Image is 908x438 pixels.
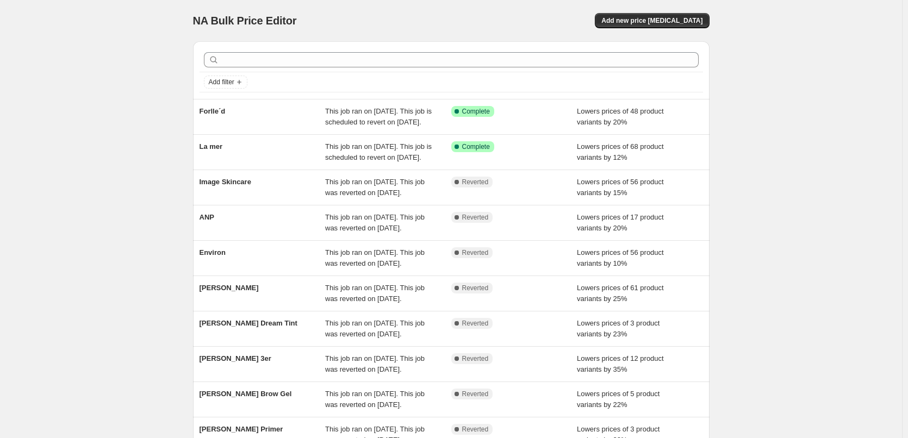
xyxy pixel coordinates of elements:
[577,178,664,197] span: Lowers prices of 56 product variants by 15%
[462,213,489,222] span: Reverted
[462,248,489,257] span: Reverted
[200,319,297,327] span: [PERSON_NAME] Dream Tint
[595,13,709,28] button: Add new price [MEDICAL_DATA]
[325,284,425,303] span: This job ran on [DATE]. This job was reverted on [DATE].
[325,107,432,126] span: This job ran on [DATE]. This job is scheduled to revert on [DATE].
[200,142,223,151] span: La mer
[577,107,664,126] span: Lowers prices of 48 product variants by 20%
[325,213,425,232] span: This job ran on [DATE]. This job was reverted on [DATE].
[325,354,425,373] span: This job ran on [DATE]. This job was reverted on [DATE].
[200,425,283,433] span: [PERSON_NAME] Primer
[204,76,247,89] button: Add filter
[193,15,297,27] span: NA Bulk Price Editor
[462,142,490,151] span: Complete
[577,354,664,373] span: Lowers prices of 12 product variants by 35%
[200,178,251,186] span: Image Skincare
[325,142,432,161] span: This job ran on [DATE]. This job is scheduled to revert on [DATE].
[200,390,292,398] span: [PERSON_NAME] Brow Gel
[601,16,702,25] span: Add new price [MEDICAL_DATA]
[577,248,664,267] span: Lowers prices of 56 product variants by 10%
[325,390,425,409] span: This job ran on [DATE]. This job was reverted on [DATE].
[462,319,489,328] span: Reverted
[325,178,425,197] span: This job ran on [DATE]. This job was reverted on [DATE].
[462,390,489,398] span: Reverted
[209,78,234,86] span: Add filter
[462,178,489,186] span: Reverted
[200,248,226,256] span: Environ
[577,319,660,338] span: Lowers prices of 3 product variants by 23%
[577,213,664,232] span: Lowers prices of 17 product variants by 20%
[200,284,259,292] span: [PERSON_NAME]
[577,142,664,161] span: Lowers prices of 68 product variants by 12%
[577,390,660,409] span: Lowers prices of 5 product variants by 22%
[200,107,226,115] span: Forlle´d
[325,319,425,338] span: This job ran on [DATE]. This job was reverted on [DATE].
[325,248,425,267] span: This job ran on [DATE]. This job was reverted on [DATE].
[462,284,489,292] span: Reverted
[577,284,664,303] span: Lowers prices of 61 product variants by 25%
[200,354,271,362] span: [PERSON_NAME] 3er
[462,107,490,116] span: Complete
[462,425,489,434] span: Reverted
[462,354,489,363] span: Reverted
[200,213,214,221] span: ANP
